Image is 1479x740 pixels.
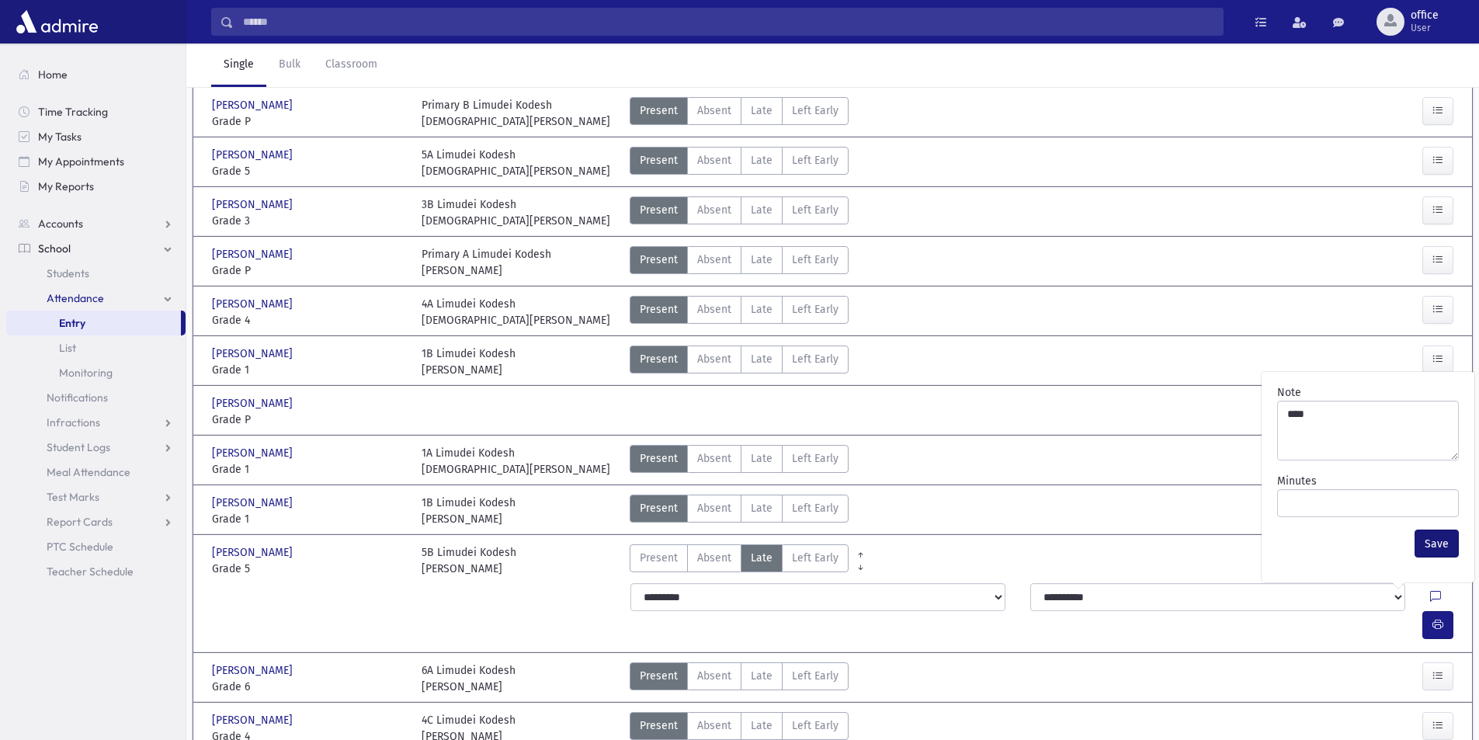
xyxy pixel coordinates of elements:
span: Late [751,102,772,119]
span: Absent [697,102,731,119]
span: Grade 1 [212,461,406,478]
span: Late [751,152,772,168]
span: Present [640,301,678,318]
span: Student Logs [47,440,110,454]
span: Late [751,717,772,734]
span: [PERSON_NAME] [212,196,296,213]
span: School [38,241,71,255]
span: Late [751,202,772,218]
a: Attendance [6,286,186,311]
span: [PERSON_NAME] [212,544,296,561]
span: Late [751,550,772,566]
span: Late [751,500,772,516]
img: AdmirePro [12,6,102,37]
span: Grade 5 [212,561,406,577]
span: PTC Schedule [47,540,113,554]
span: My Reports [38,179,94,193]
span: Present [640,668,678,684]
div: AttTypes [630,445,849,478]
span: Accounts [38,217,83,231]
span: Present [640,717,678,734]
a: My Appointments [6,149,186,174]
a: List [6,335,186,360]
span: Absent [697,500,731,516]
span: Grade 1 [212,511,406,527]
span: Teacher Schedule [47,565,134,578]
span: [PERSON_NAME] [212,147,296,163]
span: Late [751,252,772,268]
span: Absent [697,668,731,684]
div: AttTypes [630,147,849,179]
div: 1A Limudei Kodesh [DEMOGRAPHIC_DATA][PERSON_NAME] [422,445,610,478]
span: Present [640,202,678,218]
span: Meal Attendance [47,465,130,479]
span: Grade 1 [212,362,406,378]
div: AttTypes [630,346,849,378]
span: Late [751,668,772,684]
span: Present [640,500,678,516]
span: Present [640,450,678,467]
a: Teacher Schedule [6,559,186,584]
a: School [6,236,186,261]
span: Grade 5 [212,163,406,179]
div: 3B Limudei Kodesh [DEMOGRAPHIC_DATA][PERSON_NAME] [422,196,610,229]
span: My Appointments [38,155,124,168]
div: AttTypes [630,495,849,527]
span: Left Early [792,351,838,367]
span: Present [640,252,678,268]
span: Left Early [792,252,838,268]
span: Left Early [792,668,838,684]
span: [PERSON_NAME] [212,395,296,412]
span: Present [640,550,678,566]
a: Students [6,261,186,286]
span: User [1411,22,1439,34]
span: Attendance [47,291,104,305]
span: [PERSON_NAME] [212,495,296,511]
span: Left Early [792,202,838,218]
a: Report Cards [6,509,186,534]
span: Left Early [792,102,838,119]
span: Late [751,351,772,367]
a: Student Logs [6,435,186,460]
span: Left Early [792,500,838,516]
span: Left Early [792,301,838,318]
a: Entry [6,311,181,335]
div: Primary B Limudei Kodesh [DEMOGRAPHIC_DATA][PERSON_NAME] [422,97,610,130]
span: Left Early [792,450,838,467]
a: Meal Attendance [6,460,186,485]
a: Time Tracking [6,99,186,124]
div: 4A Limudei Kodesh [DEMOGRAPHIC_DATA][PERSON_NAME] [422,296,610,328]
span: Absent [697,202,731,218]
span: Absent [697,301,731,318]
div: 5A Limudei Kodesh [DEMOGRAPHIC_DATA][PERSON_NAME] [422,147,610,179]
span: office [1411,9,1439,22]
div: 6A Limudei Kodesh [PERSON_NAME] [422,662,516,695]
span: Grade 6 [212,679,406,695]
button: Save [1415,530,1459,558]
div: 1B Limudei Kodesh [PERSON_NAME] [422,346,516,378]
div: 5B Limudei Kodesh [PERSON_NAME] [422,544,516,577]
span: Left Early [792,550,838,566]
span: Grade P [212,262,406,279]
span: Absent [697,717,731,734]
a: Monitoring [6,360,186,385]
div: AttTypes [630,196,849,229]
span: Absent [697,450,731,467]
div: AttTypes [630,544,849,577]
span: Students [47,266,89,280]
span: [PERSON_NAME] [212,246,296,262]
span: Notifications [47,391,108,405]
span: Home [38,68,68,82]
div: 1B Limudei Kodesh [PERSON_NAME] [422,495,516,527]
span: [PERSON_NAME] [212,445,296,461]
span: Monitoring [59,366,113,380]
span: Present [640,351,678,367]
span: Late [751,301,772,318]
span: Left Early [792,152,838,168]
div: AttTypes [630,662,849,695]
span: Absent [697,152,731,168]
span: Time Tracking [38,105,108,119]
span: Infractions [47,415,100,429]
span: [PERSON_NAME] [212,97,296,113]
span: Report Cards [47,515,113,529]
